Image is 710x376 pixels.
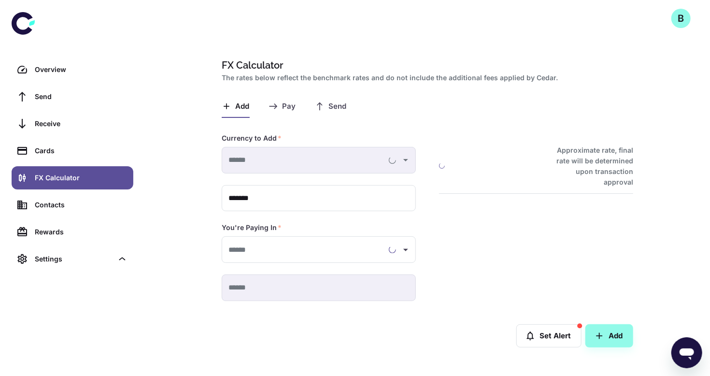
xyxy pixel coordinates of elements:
button: B [671,9,691,28]
a: Contacts [12,193,133,217]
div: Receive [35,118,128,129]
div: Settings [35,254,113,264]
button: Set Alert [516,324,582,347]
h2: The rates below reflect the benchmark rates and do not include the additional fees applied by Cedar. [222,72,629,83]
a: Rewards [12,220,133,244]
div: FX Calculator [35,173,128,183]
button: Open [399,243,412,257]
div: Cards [35,145,128,156]
div: Contacts [35,200,128,210]
h1: FX Calculator [222,58,629,72]
span: Pay [282,102,296,111]
span: Send [328,102,346,111]
label: You're Paying In [222,223,282,232]
a: Cards [12,139,133,162]
a: Send [12,85,133,108]
a: Receive [12,112,133,135]
div: Overview [35,64,128,75]
div: Settings [12,247,133,271]
a: Overview [12,58,133,81]
span: Add [235,102,249,111]
button: Add [585,324,633,347]
div: Rewards [35,227,128,237]
div: Send [35,91,128,102]
a: FX Calculator [12,166,133,189]
iframe: Button to launch messaging window, conversation in progress [671,337,702,368]
label: Currency to Add [222,133,282,143]
h6: Approximate rate, final rate will be determined upon transaction approval [546,145,633,188]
